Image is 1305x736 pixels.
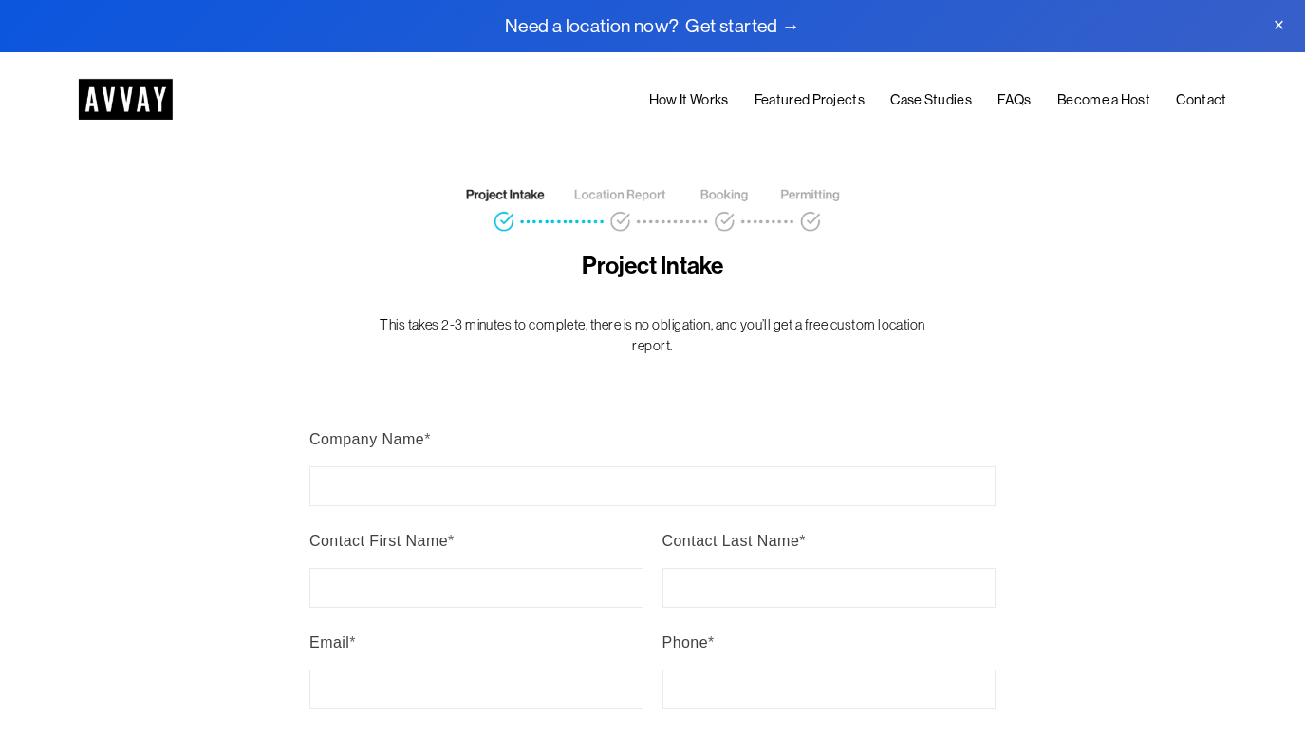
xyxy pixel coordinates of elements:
[309,533,448,549] span: Contact First Name
[755,87,865,111] a: Featured Projects
[662,670,997,709] input: Phone*
[368,314,938,356] p: This takes 2-3 minutes to complete, there is no obligation, and you’ll get a free custom location...
[309,466,996,506] input: Company Name*
[662,568,997,608] input: Contact Last Name*
[662,533,800,549] span: Contact Last Name
[309,431,424,447] span: Company Name
[1176,87,1226,111] a: Contact
[309,670,643,709] input: Email*
[662,634,709,651] span: Phone
[79,79,173,120] img: AVVAY - The First Nationwide Location Scouting Co.
[368,251,938,280] h4: Project Intake
[309,568,643,608] input: Contact First Name*
[309,634,349,651] span: Email
[890,87,972,111] a: Case Studies
[1057,87,1150,111] a: Become a Host
[997,87,1031,111] a: FAQs
[649,87,729,111] a: How It Works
